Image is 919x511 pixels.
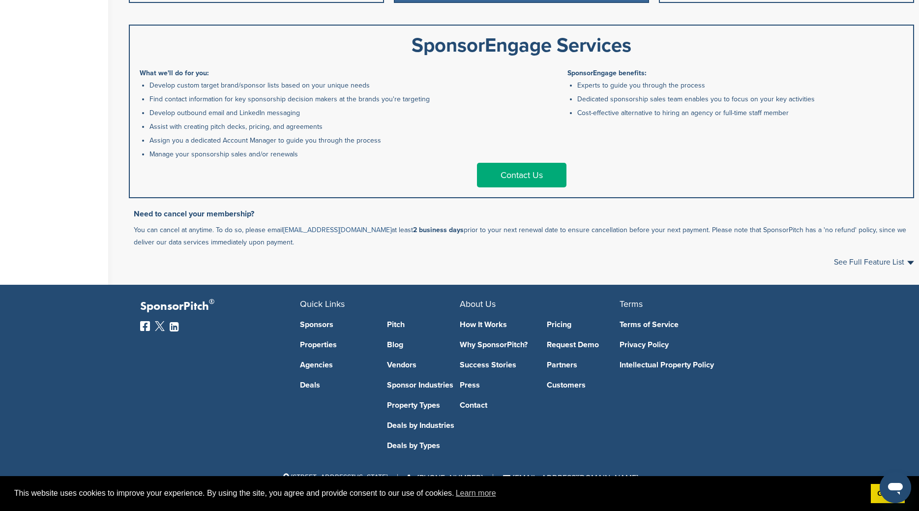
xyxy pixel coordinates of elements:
[140,321,150,331] img: Facebook
[134,208,914,220] h3: Need to cancel your membership?
[140,35,903,55] div: SponsorEngage Services
[460,299,496,309] span: About Us
[503,473,638,483] a: [EMAIL_ADDRESS][DOMAIN_NAME]
[387,442,460,450] a: Deals by Types
[880,472,911,503] iframe: Button to launch messaging window
[387,361,460,369] a: Vendors
[140,69,209,77] b: What we'll do for you:
[149,80,518,90] li: Develop custom target brand/sponsor lists based on your unique needs
[155,321,165,331] img: Twitter
[300,321,373,329] a: Sponsors
[834,258,914,266] a: See Full Feature List
[460,321,533,329] a: How It Works
[460,381,533,389] a: Press
[620,299,643,309] span: Terms
[577,80,903,90] li: Experts to guide you through the process
[577,108,903,118] li: Cost-effective alternative to hiring an agency or full-time staff member
[408,473,483,483] a: [PHONE_NUMBER]
[477,163,566,187] a: Contact Us
[547,381,620,389] a: Customers
[460,341,533,349] a: Why SponsorPitch?
[149,149,518,159] li: Manage your sponsorship sales and/or renewals
[300,341,373,349] a: Properties
[620,361,765,369] a: Intellectual Property Policy
[300,299,345,309] span: Quick Links
[283,226,391,234] a: [EMAIL_ADDRESS][DOMAIN_NAME]
[454,486,498,501] a: learn more about cookies
[620,341,765,349] a: Privacy Policy
[149,135,518,146] li: Assign you a dedicated Account Manager to guide you through the process
[620,321,765,329] a: Terms of Service
[300,361,373,369] a: Agencies
[567,69,647,77] b: SponsorEngage benefits:
[281,473,387,481] span: [STREET_ADDRESS][US_STATE]
[577,94,903,104] li: Dedicated sponsorship sales team enables you to focus on your key activities
[209,296,214,308] span: ®
[460,401,533,409] a: Contact
[413,226,464,234] b: 2 business days
[140,300,300,314] p: SponsorPitch
[300,381,373,389] a: Deals
[460,361,533,369] a: Success Stories
[387,341,460,349] a: Blog
[547,321,620,329] a: Pricing
[134,224,914,248] p: You can cancel at anytime. To do so, please email at least prior to your next renewal date to ens...
[387,401,460,409] a: Property Types
[547,341,620,349] a: Request Demo
[149,121,518,132] li: Assist with creating pitch decks, pricing, and agreements
[149,108,518,118] li: Develop outbound email and LinkedIn messaging
[387,321,460,329] a: Pitch
[387,381,460,389] a: Sponsor Industries
[149,94,518,104] li: Find contact information for key sponsorship decision makers at the brands you're targeting
[871,484,905,504] a: dismiss cookie message
[387,421,460,429] a: Deals by Industries
[14,486,863,501] span: This website uses cookies to improve your experience. By using the site, you agree and provide co...
[547,361,620,369] a: Partners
